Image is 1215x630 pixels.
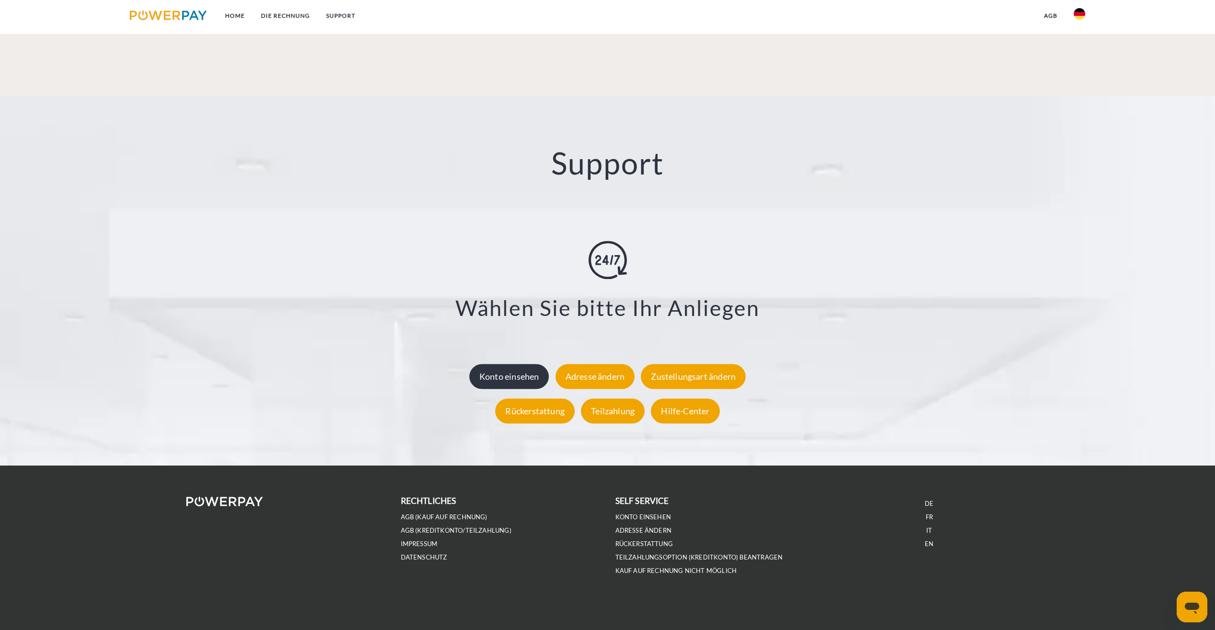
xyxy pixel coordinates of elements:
[253,7,318,24] a: DIE RECHNUNG
[401,540,438,548] a: IMPRESSUM
[651,398,719,423] div: Hilfe-Center
[581,398,645,423] div: Teilzahlung
[589,241,627,279] img: online-shopping.svg
[641,364,746,389] div: Zustellungsart ändern
[615,526,672,535] a: Adresse ändern
[1074,8,1085,20] img: de
[615,540,673,548] a: Rückerstattung
[401,513,488,521] a: AGB (Kauf auf Rechnung)
[926,513,933,521] a: FR
[186,497,263,506] img: logo-powerpay-white.svg
[401,526,511,535] a: AGB (Kreditkonto/Teilzahlung)
[648,406,722,416] a: Hilfe-Center
[615,513,671,521] a: Konto einsehen
[926,526,932,535] a: IT
[1177,592,1207,622] iframe: Schaltfläche zum Öffnen des Messaging-Fensters
[318,7,363,24] a: SUPPORT
[925,540,933,548] a: EN
[495,398,575,423] div: Rückerstattung
[615,496,669,506] b: self service
[217,7,253,24] a: Home
[73,294,1142,321] h3: Wählen Sie bitte Ihr Anliegen
[401,553,447,561] a: DATENSCHUTZ
[638,371,748,382] a: Zustellungsart ändern
[615,567,737,575] a: Kauf auf Rechnung nicht möglich
[615,553,783,561] a: Teilzahlungsoption (KREDITKONTO) beantragen
[493,406,577,416] a: Rückerstattung
[579,406,647,416] a: Teilzahlung
[553,371,637,382] a: Adresse ändern
[130,11,207,20] img: logo-powerpay.svg
[469,364,549,389] div: Konto einsehen
[925,500,933,508] a: DE
[401,496,456,506] b: rechtliches
[1036,7,1066,24] a: agb
[556,364,635,389] div: Adresse ändern
[61,144,1154,182] h2: Support
[467,371,552,382] a: Konto einsehen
